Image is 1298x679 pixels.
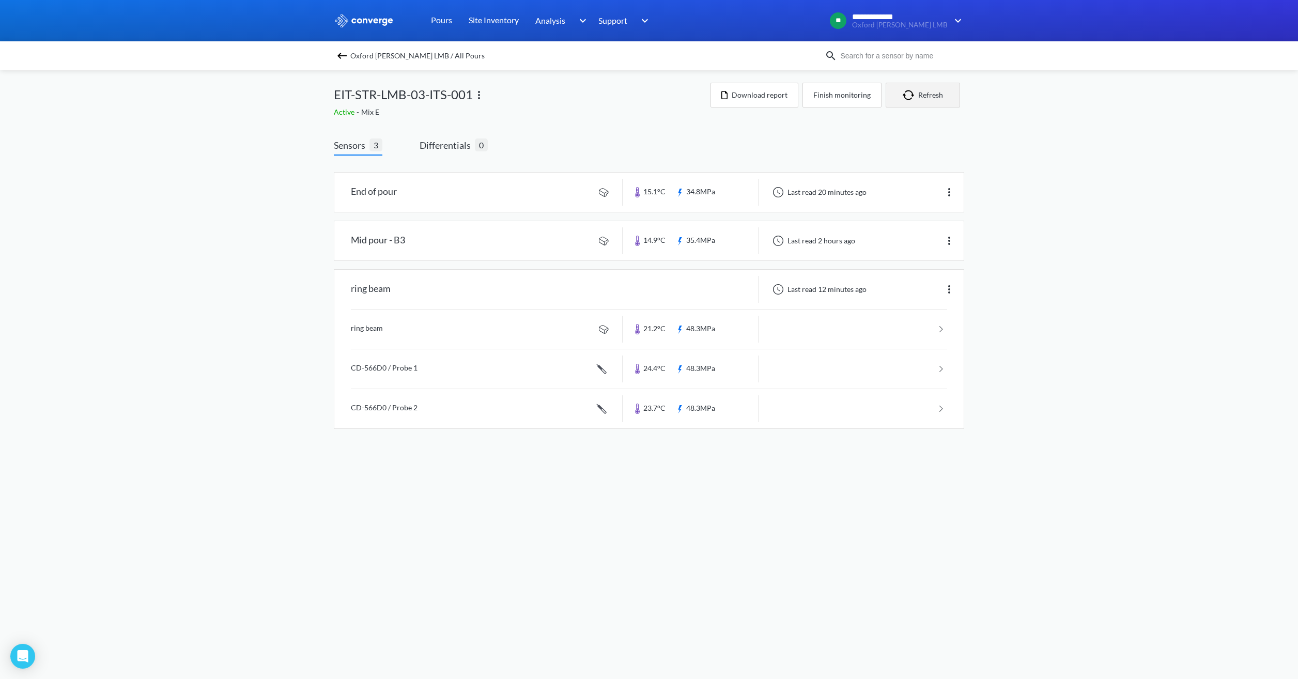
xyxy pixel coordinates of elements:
[535,14,565,27] span: Analysis
[475,138,488,151] span: 0
[369,138,382,151] span: 3
[334,14,394,27] img: logo_ewhite.svg
[336,50,348,62] img: backspace.svg
[598,14,627,27] span: Support
[886,83,960,107] button: Refresh
[852,21,948,29] span: Oxford [PERSON_NAME] LMB
[802,83,882,107] button: Finish monitoring
[10,644,35,669] div: Open Intercom Messenger
[420,138,475,152] span: Differentials
[943,283,955,296] img: more.svg
[943,235,955,247] img: more.svg
[473,89,485,101] img: more.svg
[943,186,955,198] img: more.svg
[334,85,473,104] span: EIT-STR-LMB-03-ITS-001
[710,83,798,107] button: Download report
[351,276,391,303] div: ring beam
[573,14,589,27] img: downArrow.svg
[635,14,651,27] img: downArrow.svg
[825,50,837,62] img: icon-search.svg
[903,90,918,100] img: icon-refresh.svg
[334,138,369,152] span: Sensors
[721,91,728,99] img: icon-file.svg
[767,283,870,296] div: Last read 12 minutes ago
[334,107,357,116] span: Active
[350,49,485,63] span: Oxford [PERSON_NAME] LMB / All Pours
[948,14,964,27] img: downArrow.svg
[837,50,962,61] input: Search for a sensor by name
[357,107,361,116] span: -
[334,106,710,118] div: Mix E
